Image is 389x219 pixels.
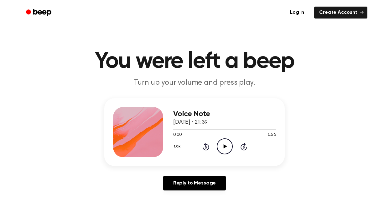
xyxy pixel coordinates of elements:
[314,7,367,19] a: Create Account
[173,120,208,125] span: [DATE] · 21:39
[173,132,181,138] span: 0:00
[268,132,276,138] span: 0:56
[22,7,57,19] a: Beep
[74,78,315,88] p: Turn up your volume and press play.
[173,141,183,152] button: 1.0x
[34,50,355,73] h1: You were left a beep
[284,5,310,20] a: Log in
[163,176,226,190] a: Reply to Message
[173,110,276,118] h3: Voice Note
